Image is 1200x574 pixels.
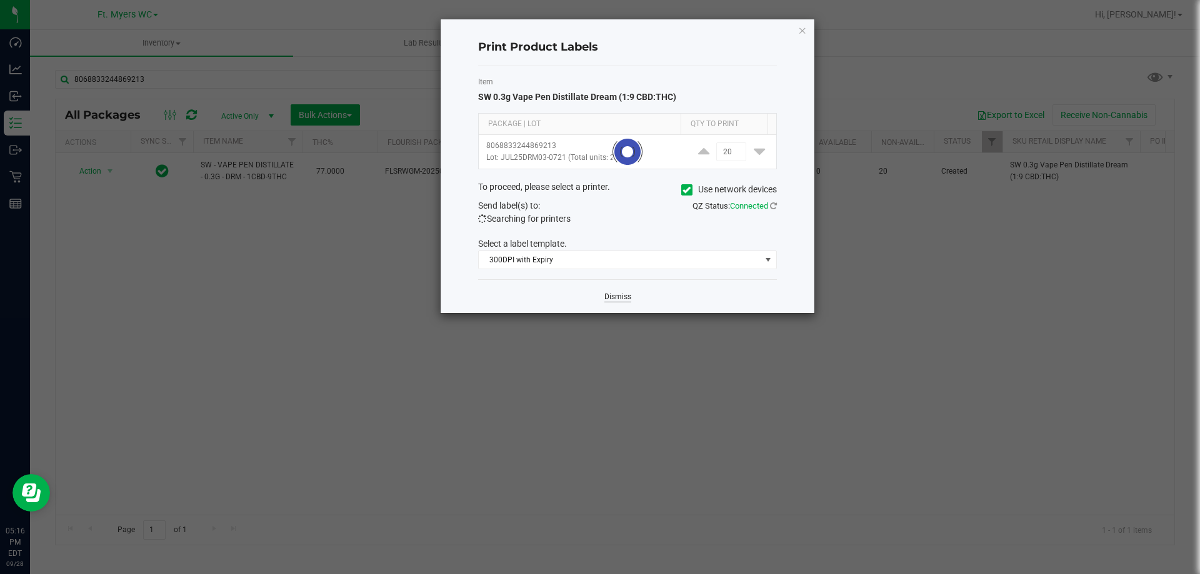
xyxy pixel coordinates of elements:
label: Item [478,76,777,87]
a: Dismiss [604,292,631,302]
span: 300DPI with Expiry [479,251,761,269]
iframe: Resource center [12,474,50,512]
span: Connected [730,201,768,210]
div: To proceed, please select a printer. [469,181,786,199]
span: Send label(s) to: [478,200,540,210]
div: Select a label template. [469,237,786,250]
span: QZ Status: [692,201,777,210]
h4: Print Product Labels [478,39,777,56]
span: SW 0.3g Vape Pen Distillate Dream (1:9 CBD:THC) [478,92,676,102]
th: Qty to Print [681,114,767,135]
label: Use network devices [681,183,777,196]
th: Package | Lot [479,114,681,135]
span: Searching for printers [478,214,571,224]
